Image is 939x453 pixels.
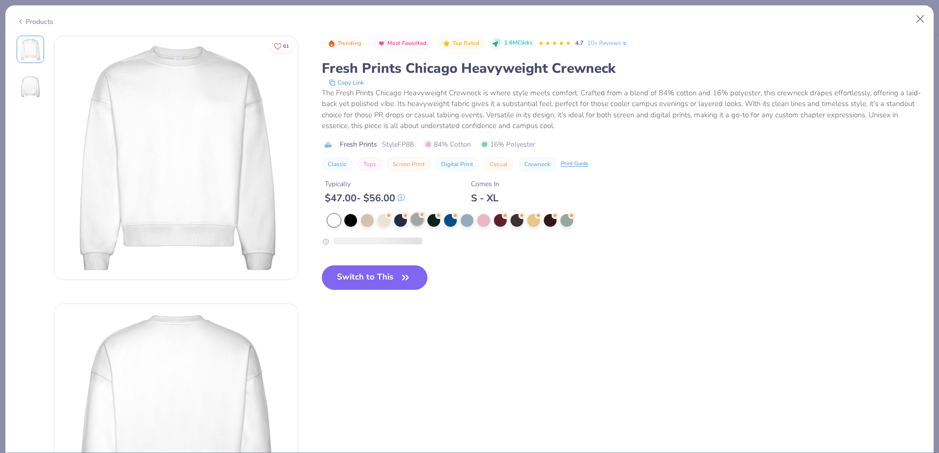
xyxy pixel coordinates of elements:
span: 1.6M Clicks [504,39,532,47]
img: Front [19,38,42,61]
span: 61 [283,44,289,49]
span: Top Rated [452,41,480,46]
button: Screen Print [387,157,430,171]
span: 4.7 [575,39,583,47]
div: Comes In [471,179,499,189]
button: Crewneck [518,157,556,171]
button: Badge Button [323,37,367,50]
img: Top Rated sort [443,40,450,47]
span: 84% Cotton [425,139,471,150]
span: Fresh Prints [340,139,377,150]
button: Badge Button [373,37,432,50]
img: Most Favorited sort [378,40,385,47]
button: copy to clipboard [326,78,367,87]
a: 10+ Reviews [587,39,628,47]
button: Like [269,39,293,53]
div: S - XL [471,192,499,204]
div: Typically [325,179,405,189]
img: Trending sort [328,40,335,47]
span: Trending [337,41,361,46]
button: Tops [358,157,382,171]
button: Close [911,10,930,28]
button: Switch to This [322,265,428,290]
span: 16% Polyester [481,139,535,150]
img: Back [19,75,42,98]
button: Classic [322,157,353,171]
img: Front [54,36,298,280]
div: The Fresh Prints Chicago Heavyweight Crewneck is where style meets comfort. Crafted from a blend ... [322,87,923,131]
button: Digital Print [435,157,479,171]
div: $ 47.00 - $ 56.00 [325,192,405,204]
div: Print Guide [561,160,588,168]
button: Badge Button [438,37,485,50]
div: Fresh Prints Chicago Heavyweight Crewneck [322,59,923,78]
div: 4.7 Stars [538,36,571,51]
span: Style FP88 [382,139,414,150]
div: Products [17,17,53,27]
button: Casual [484,157,514,171]
span: Most Favorited [387,41,426,46]
img: brand logo [322,141,335,149]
